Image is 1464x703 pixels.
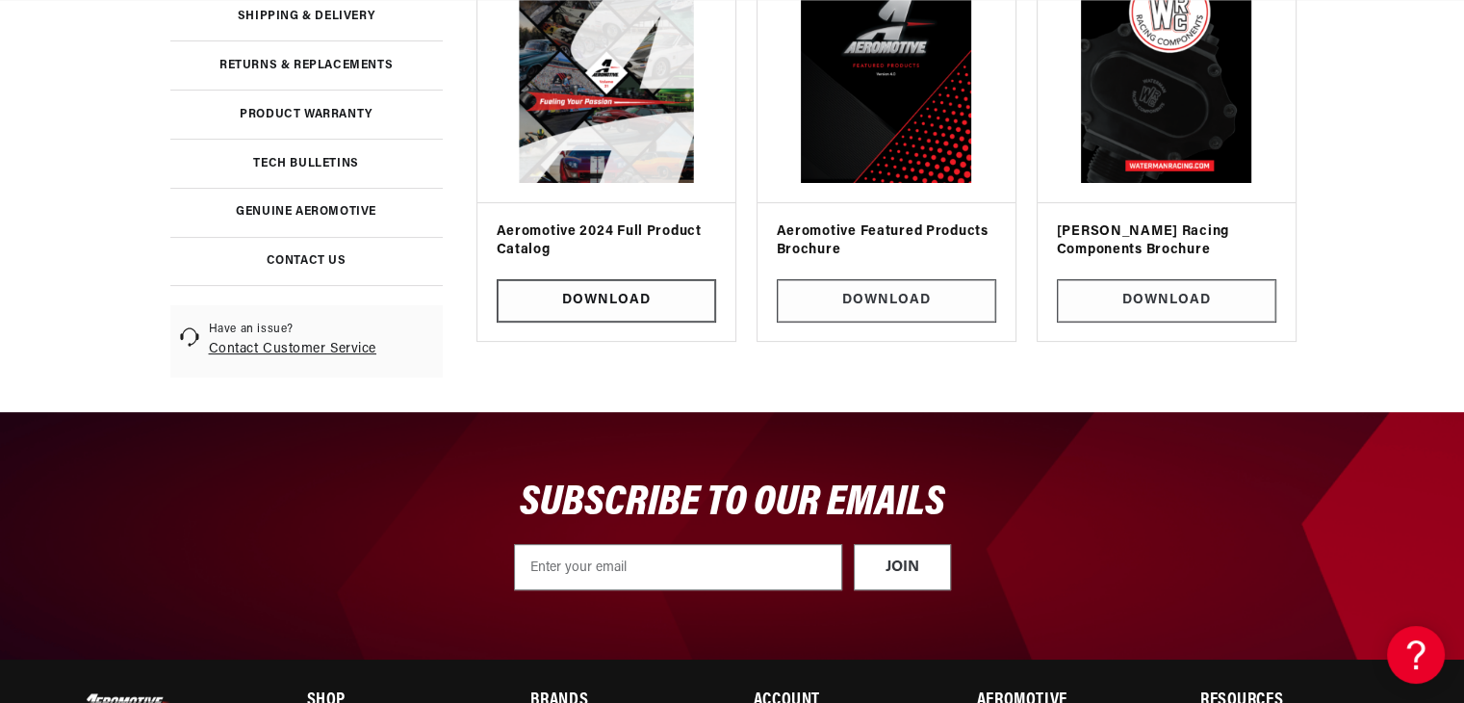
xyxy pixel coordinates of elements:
a: Download [1057,279,1276,323]
h3: Aeromotive Featured Products Brochure [777,222,996,260]
h3: Aeromotive 2024 Full Product Catalog [497,222,716,260]
button: JOIN [854,544,951,590]
input: Enter your email [514,544,842,590]
a: Download [777,279,996,323]
a: Contact Customer Service [209,342,376,356]
a: Download [497,279,716,323]
span: SUBSCRIBE TO OUR EMAILS [520,482,945,525]
h3: [PERSON_NAME] Racing Components Brochure [1057,222,1276,260]
span: Have an issue? [209,322,376,338]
